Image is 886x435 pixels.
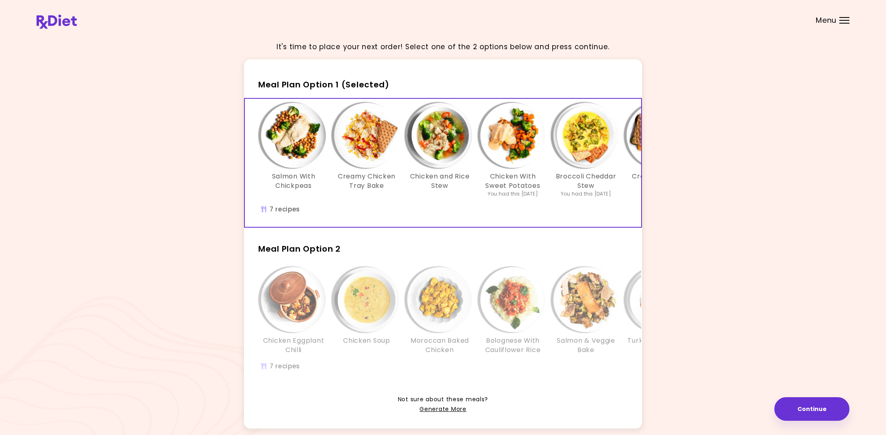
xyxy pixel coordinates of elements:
h3: Cracker Veggie Stack [627,172,692,190]
div: Info - Salmon & Veggie Bake - Meal Plan Option 2 [549,267,622,355]
span: Meal Plan Option 1 (Selected) [258,79,389,90]
div: Info - Broccoli Cheddar Stew - Meal Plan Option 1 (Selected) [549,103,622,198]
div: Info - Chicken With Sweet Potatoes - Meal Plan Option 1 (Selected) [476,103,549,198]
div: Info - Moroccan Baked Chicken - Meal Plan Option 2 [403,267,476,355]
h3: Turkey with Beans [627,336,690,345]
h3: Chicken Soup [343,336,390,345]
div: You had this [DATE] [488,190,538,198]
img: RxDiet [37,15,77,29]
div: Info - Chicken and Rice Stew - Meal Plan Option 1 (Selected) [403,103,476,198]
h3: Chicken Eggplant Chilli [261,336,326,355]
div: Info - Chicken Soup - Meal Plan Option 2 [330,267,403,355]
div: Info - Cracker Veggie Stack - Meal Plan Option 1 (Selected) [622,103,696,198]
span: Menu [816,17,836,24]
h3: Salmon & Veggie Bake [553,336,618,355]
h3: Chicken With Sweet Potatoes [480,172,545,190]
h3: Moroccan Baked Chicken [407,336,472,355]
a: Generate More [419,405,466,414]
span: Not sure about these meals? [398,395,488,405]
h3: Broccoli Cheddar Stew [553,172,618,190]
div: You had this [DATE] [561,190,611,198]
div: Info - Turkey with Beans - Meal Plan Option 2 [622,267,696,355]
div: Info - Bolognese With Cauliflower Rice - Meal Plan Option 2 [476,267,549,355]
h3: Chicken and Rice Stew [407,172,472,190]
p: It's time to place your next order! Select one of the 2 options below and press continue. [277,41,609,52]
button: Continue [774,397,849,421]
h3: Bolognese With Cauliflower Rice [480,336,545,355]
h3: Salmon With Chickpeas [261,172,326,190]
div: Info - Creamy Chicken Tray Bake - Meal Plan Option 1 (Selected) [330,103,403,198]
h3: Creamy Chicken Tray Bake [334,172,399,190]
div: Info - Salmon With Chickpeas - Meal Plan Option 1 (Selected) [257,103,330,198]
div: Info - Chicken Eggplant Chilli - Meal Plan Option 2 [257,267,330,355]
span: Meal Plan Option 2 [258,243,341,254]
